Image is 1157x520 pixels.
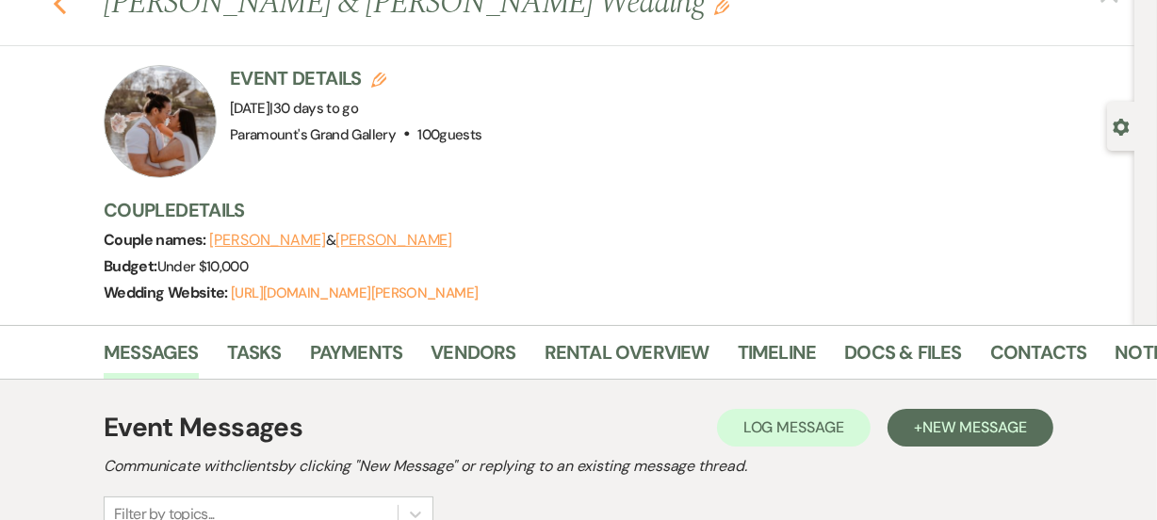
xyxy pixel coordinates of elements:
a: Contacts [990,337,1087,379]
span: [DATE] [230,99,358,118]
span: Under $10,000 [157,257,249,276]
a: Payments [310,337,403,379]
a: Docs & Files [844,337,961,379]
h3: Couple Details [104,197,1116,223]
a: Messages [104,337,199,379]
span: Budget: [104,256,157,276]
a: Timeline [738,337,817,379]
button: [PERSON_NAME] [335,233,452,248]
span: New Message [922,417,1027,437]
button: +New Message [888,409,1053,447]
h1: Event Messages [104,408,302,447]
a: Vendors [431,337,515,379]
span: 30 days to go [273,99,359,118]
h3: Event Details [230,65,482,91]
span: Couple names: [104,230,209,250]
h2: Communicate with clients by clicking "New Message" or replying to an existing message thread. [104,455,1053,478]
span: Paramount's Grand Gallery [230,125,396,144]
span: Wedding Website: [104,283,231,302]
span: | [269,99,358,118]
button: Log Message [717,409,871,447]
a: Rental Overview [545,337,709,379]
span: 100 guests [417,125,481,144]
button: [PERSON_NAME] [209,233,326,248]
button: Open lead details [1113,117,1130,135]
a: Tasks [227,337,282,379]
span: Log Message [743,417,844,437]
span: & [209,231,452,250]
a: [URL][DOMAIN_NAME][PERSON_NAME] [231,284,478,302]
